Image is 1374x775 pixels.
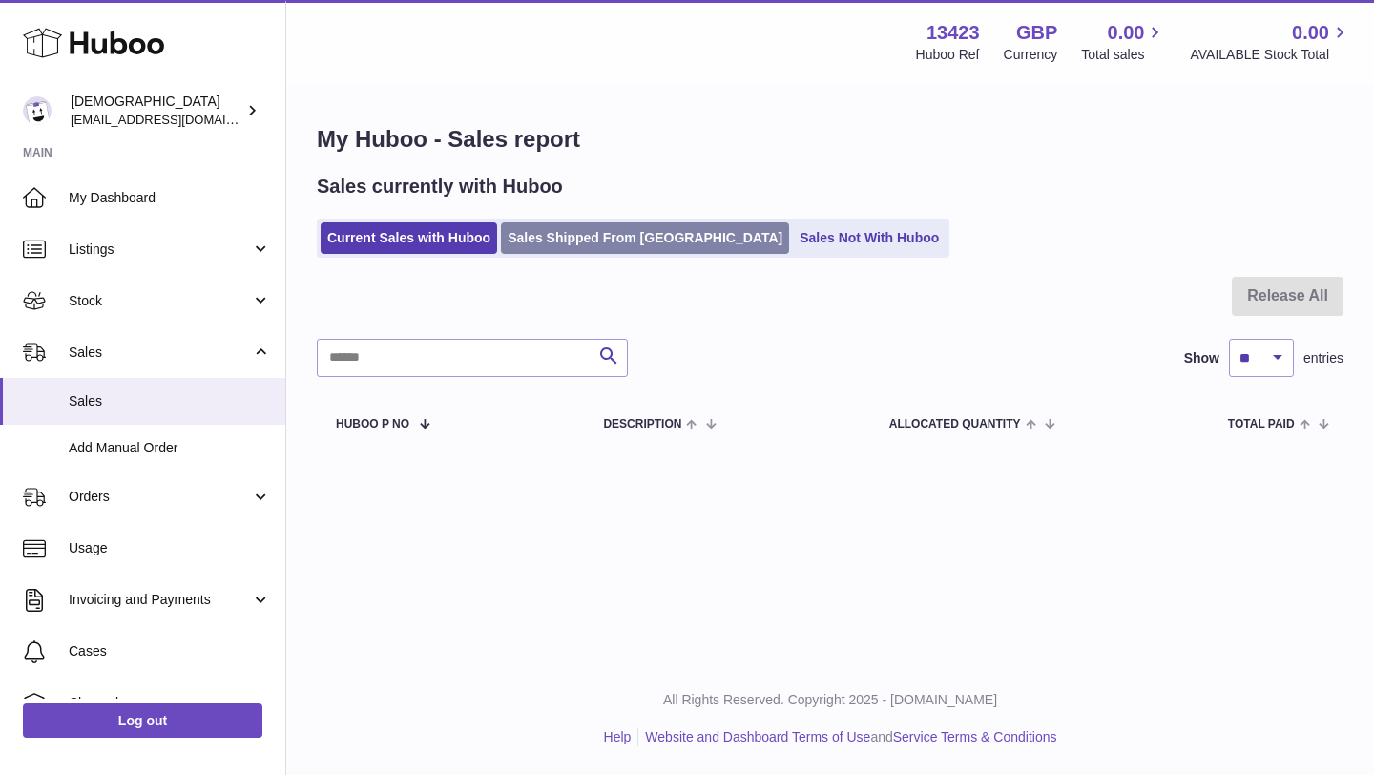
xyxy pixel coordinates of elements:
p: All Rights Reserved. Copyright 2025 - [DOMAIN_NAME] [302,691,1359,709]
h2: Sales currently with Huboo [317,174,563,199]
strong: GBP [1016,20,1057,46]
span: [EMAIL_ADDRESS][DOMAIN_NAME] [71,112,281,127]
a: 0.00 Total sales [1081,20,1166,64]
span: Total sales [1081,46,1166,64]
span: Invoicing and Payments [69,591,251,609]
span: Sales [69,344,251,362]
a: Sales Shipped From [GEOGRAPHIC_DATA] [501,222,789,254]
span: Huboo P no [336,418,409,430]
span: entries [1303,349,1343,367]
h1: My Huboo - Sales report [317,124,1343,155]
span: Stock [69,292,251,310]
li: and [638,728,1056,746]
span: Cases [69,642,271,660]
span: Orders [69,488,251,506]
img: olgazyuz@outlook.com [23,96,52,125]
span: Sales [69,392,271,410]
span: Total paid [1228,418,1295,430]
span: ALLOCATED Quantity [889,418,1021,430]
span: Channels [69,694,271,712]
span: Description [603,418,681,430]
a: Current Sales with Huboo [321,222,497,254]
a: Log out [23,703,262,738]
label: Show [1184,349,1219,367]
span: Usage [69,539,271,557]
a: Website and Dashboard Terms of Use [645,729,870,744]
a: Sales Not With Huboo [793,222,946,254]
span: 0.00 [1292,20,1329,46]
a: Service Terms & Conditions [893,729,1057,744]
div: [DEMOGRAPHIC_DATA] [71,93,242,129]
span: 0.00 [1108,20,1145,46]
span: Listings [69,241,251,259]
div: Huboo Ref [916,46,980,64]
a: Help [604,729,632,744]
span: Add Manual Order [69,439,271,457]
span: AVAILABLE Stock Total [1190,46,1351,64]
a: 0.00 AVAILABLE Stock Total [1190,20,1351,64]
div: Currency [1004,46,1058,64]
strong: 13423 [926,20,980,46]
span: My Dashboard [69,189,271,207]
